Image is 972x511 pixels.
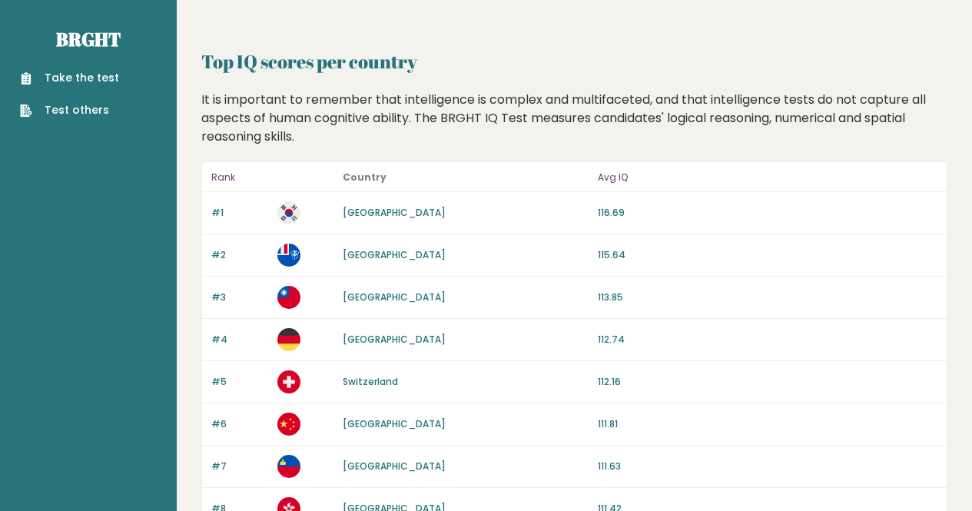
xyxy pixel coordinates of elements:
[598,290,937,304] p: 113.85
[211,417,268,431] p: #6
[277,370,300,393] img: ch.svg
[598,417,937,431] p: 111.81
[20,70,119,86] a: Take the test
[598,168,937,187] p: Avg IQ
[211,206,268,220] p: #1
[598,460,937,473] p: 111.63
[277,286,300,309] img: tw.svg
[343,206,446,219] a: [GEOGRAPHIC_DATA]
[211,375,268,389] p: #5
[20,102,119,118] a: Test others
[201,48,947,75] h2: Top IQ scores per country
[277,244,300,267] img: tf.svg
[211,290,268,304] p: #3
[598,333,937,347] p: 112.74
[598,248,937,262] p: 115.64
[277,413,300,436] img: cn.svg
[598,375,937,389] p: 112.16
[277,328,300,351] img: de.svg
[343,333,446,346] a: [GEOGRAPHIC_DATA]
[211,168,268,187] p: Rank
[211,460,268,473] p: #7
[343,375,398,388] a: Switzerland
[343,290,446,304] a: [GEOGRAPHIC_DATA]
[277,455,300,478] img: li.svg
[343,417,446,430] a: [GEOGRAPHIC_DATA]
[211,248,268,262] p: #2
[343,460,446,473] a: [GEOGRAPHIC_DATA]
[277,201,300,224] img: kr.svg
[211,333,268,347] p: #4
[56,27,121,51] a: Brght
[598,206,937,220] p: 116.69
[196,91,954,146] div: It is important to remember that intelligence is complex and multifaceted, and that intelligence ...
[343,248,446,261] a: [GEOGRAPHIC_DATA]
[343,171,386,184] b: Country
